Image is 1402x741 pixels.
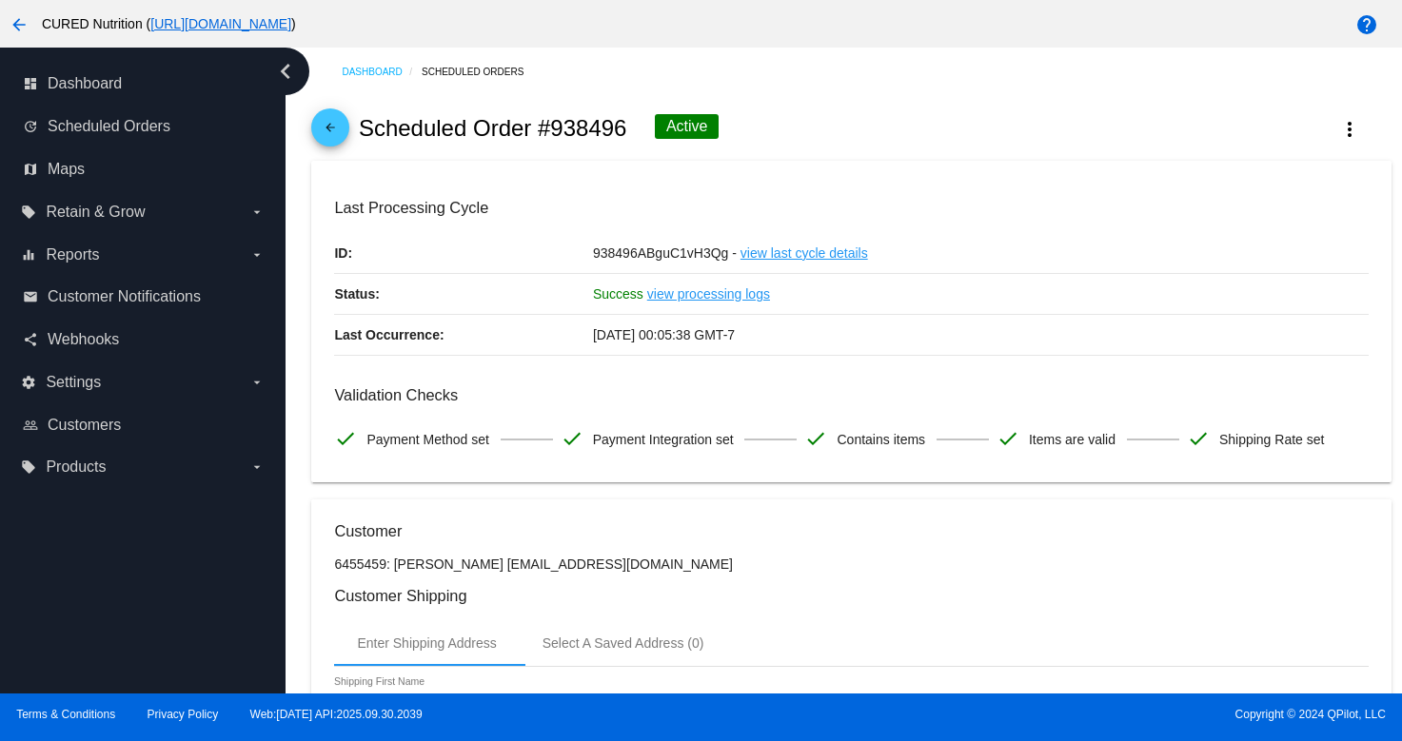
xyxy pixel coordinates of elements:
span: Products [46,458,106,476]
i: map [23,162,38,177]
h3: Validation Checks [334,386,1368,404]
mat-icon: check [334,427,357,450]
div: Enter Shipping Address [357,635,496,651]
span: Copyright © 2024 QPilot, LLC [718,708,1386,721]
i: update [23,119,38,134]
i: local_offer [21,459,36,475]
i: share [23,332,38,347]
mat-icon: help [1355,13,1378,36]
span: Webhooks [48,331,119,348]
span: 938496ABguC1vH3Qg - [593,245,737,261]
span: Retain & Grow [46,204,145,221]
a: dashboard Dashboard [23,68,265,99]
i: arrow_drop_down [249,375,265,390]
a: Terms & Conditions [16,708,115,721]
span: Customer Notifications [48,288,201,305]
span: Reports [46,246,99,263]
span: Scheduled Orders [48,118,170,135]
h3: Customer [334,522,1368,540]
h3: Last Processing Cycle [334,199,1368,217]
mat-icon: check [997,427,1019,450]
i: arrow_drop_down [249,205,265,220]
a: view processing logs [647,274,770,314]
a: people_outline Customers [23,410,265,440]
a: Dashboard [342,57,422,87]
h2: Scheduled Order #938496 [359,115,627,142]
span: Success [593,286,643,302]
i: dashboard [23,76,38,91]
div: Select A Saved Address (0) [543,635,704,651]
a: update Scheduled Orders [23,111,265,142]
a: Web:[DATE] API:2025.09.30.2039 [250,708,423,721]
i: settings [21,375,36,390]
i: equalizer [21,247,36,263]
p: 6455459: [PERSON_NAME] [EMAIL_ADDRESS][DOMAIN_NAME] [334,556,1368,572]
mat-icon: more_vert [1338,118,1361,141]
span: Customers [48,417,121,434]
mat-icon: check [1187,427,1210,450]
h3: Customer Shipping [334,587,1368,605]
mat-icon: check [804,427,827,450]
span: CURED Nutrition ( ) [42,16,296,31]
i: people_outline [23,418,38,433]
a: share Webhooks [23,324,265,355]
i: email [23,289,38,304]
span: Maps [48,161,85,178]
span: Items are valid [1029,419,1116,459]
p: Last Occurrence: [334,315,593,355]
mat-icon: arrow_back [8,13,30,36]
span: [DATE] 00:05:38 GMT-7 [593,327,735,342]
i: local_offer [21,205,36,220]
span: Payment Integration set [593,419,734,459]
a: [URL][DOMAIN_NAME] [150,16,291,31]
i: arrow_drop_down [249,459,265,475]
span: Dashboard [48,75,122,92]
a: map Maps [23,154,265,185]
span: Payment Method set [366,419,488,459]
a: view last cycle details [740,233,868,273]
span: Settings [46,374,101,391]
p: Status: [334,274,593,314]
span: Shipping Rate set [1219,419,1325,459]
mat-icon: check [561,427,583,450]
i: chevron_left [270,56,301,87]
i: arrow_drop_down [249,247,265,263]
a: Privacy Policy [148,708,219,721]
a: email Customer Notifications [23,282,265,312]
input: Shipping First Name [334,693,505,709]
span: Contains items [837,419,925,459]
div: Active [655,114,720,139]
mat-icon: arrow_back [319,121,342,144]
a: Scheduled Orders [422,57,541,87]
p: ID: [334,233,593,273]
